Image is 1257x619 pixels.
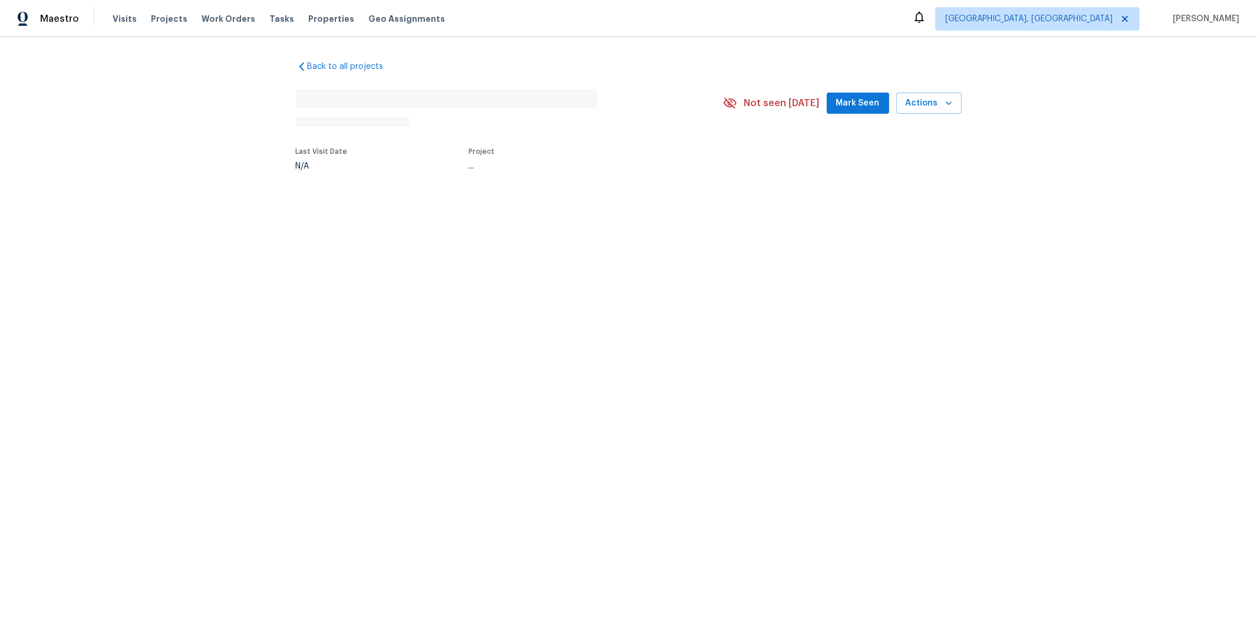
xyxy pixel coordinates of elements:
[1168,13,1239,25] span: [PERSON_NAME]
[296,162,348,170] div: N/A
[296,148,348,155] span: Last Visit Date
[40,13,79,25] span: Maestro
[296,61,409,73] a: Back to all projects
[744,97,820,109] span: Not seen [DATE]
[827,93,889,114] button: Mark Seen
[269,15,294,23] span: Tasks
[151,13,187,25] span: Projects
[469,148,495,155] span: Project
[202,13,255,25] span: Work Orders
[906,96,952,111] span: Actions
[368,13,445,25] span: Geo Assignments
[469,162,695,170] div: ...
[945,13,1113,25] span: [GEOGRAPHIC_DATA], [GEOGRAPHIC_DATA]
[896,93,962,114] button: Actions
[113,13,137,25] span: Visits
[308,13,354,25] span: Properties
[836,96,880,111] span: Mark Seen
